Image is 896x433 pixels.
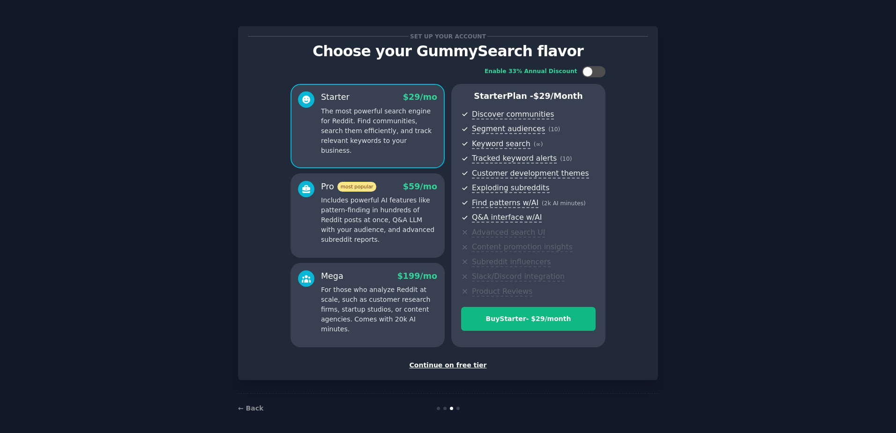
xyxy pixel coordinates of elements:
[321,285,437,334] p: For those who analyze Reddit at scale, such as customer research firms, startup studios, or conte...
[337,182,377,192] span: most popular
[472,287,532,297] span: Product Reviews
[542,200,586,207] span: ( 2k AI minutes )
[472,272,565,282] span: Slack/Discord integration
[461,90,596,102] p: Starter Plan -
[472,228,545,238] span: Advanced search UI
[472,110,554,119] span: Discover communities
[472,139,530,149] span: Keyword search
[321,91,350,103] div: Starter
[472,242,573,252] span: Content promotion insights
[321,106,437,156] p: The most powerful search engine for Reddit. Find communities, search them efficiently, and track ...
[548,126,560,133] span: ( 10 )
[472,257,551,267] span: Subreddit influencers
[472,183,549,193] span: Exploding subreddits
[560,156,572,162] span: ( 10 )
[472,213,542,223] span: Q&A interface w/AI
[403,182,437,191] span: $ 59 /mo
[534,141,543,148] span: ( ∞ )
[248,360,648,370] div: Continue on free tier
[248,43,648,60] p: Choose your GummySearch flavor
[472,154,557,164] span: Tracked keyword alerts
[397,271,437,281] span: $ 199 /mo
[533,91,583,101] span: $ 29 /month
[485,67,577,76] div: Enable 33% Annual Discount
[321,181,376,193] div: Pro
[462,314,595,324] div: Buy Starter - $ 29 /month
[238,404,263,412] a: ← Back
[403,92,437,102] span: $ 29 /mo
[321,195,437,245] p: Includes powerful AI features like pattern-finding in hundreds of Reddit posts at once, Q&A LLM w...
[461,307,596,331] button: BuyStarter- $29/month
[321,270,343,282] div: Mega
[472,198,538,208] span: Find patterns w/AI
[409,31,488,41] span: Set up your account
[472,124,545,134] span: Segment audiences
[472,169,589,179] span: Customer development themes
